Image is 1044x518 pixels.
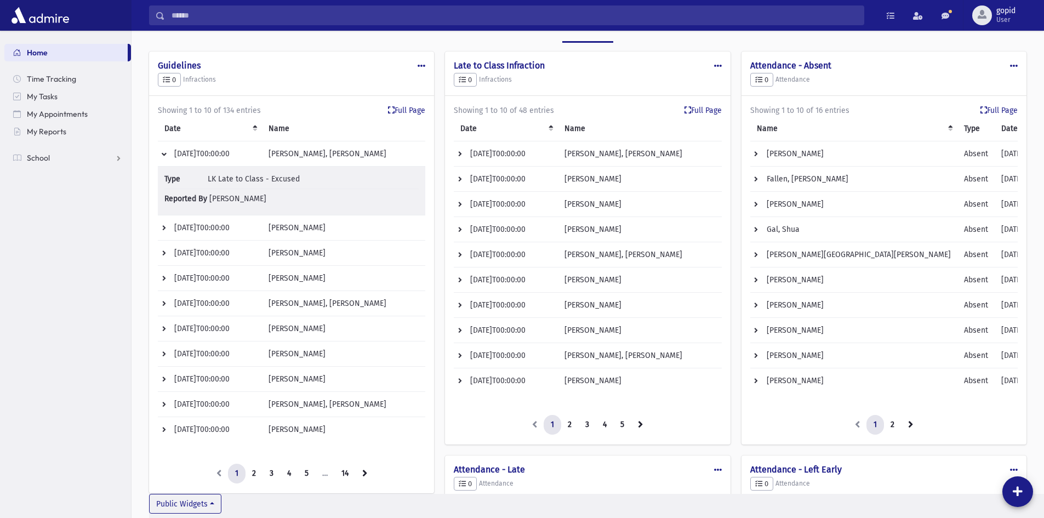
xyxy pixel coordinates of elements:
[158,73,425,87] h5: Infractions
[957,141,995,167] td: Absent
[454,116,558,141] th: Date
[262,241,425,266] td: [PERSON_NAME]
[558,293,721,318] td: [PERSON_NAME]
[558,167,721,192] td: [PERSON_NAME]
[558,192,721,217] td: [PERSON_NAME]
[454,105,721,116] div: Showing 1 to 10 of 48 entries
[883,415,902,435] a: 2
[334,464,356,483] a: 14
[558,267,721,293] td: [PERSON_NAME]
[4,123,131,140] a: My Reports
[27,92,58,101] span: My Tasks
[578,415,596,435] a: 3
[454,242,558,267] td: [DATE]T00:00:00
[209,194,266,203] span: [PERSON_NAME]
[957,217,995,242] td: Absent
[957,343,995,368] td: Absent
[459,480,472,488] span: 0
[866,415,884,435] a: 1
[4,44,128,61] a: Home
[158,141,262,167] td: [DATE]T00:00:00
[262,215,425,241] td: [PERSON_NAME]
[454,477,477,491] button: 0
[298,464,316,483] a: 5
[454,477,721,491] h5: Attendance
[684,105,722,116] a: Full Page
[158,291,262,316] td: [DATE]T00:00:00
[957,318,995,343] td: Absent
[755,76,768,84] span: 0
[996,15,1016,24] span: User
[454,73,477,87] button: 0
[158,367,262,392] td: [DATE]T00:00:00
[158,417,262,442] td: [DATE]T00:00:00
[27,127,66,136] span: My Reports
[262,341,425,367] td: [PERSON_NAME]
[158,316,262,341] td: [DATE]T00:00:00
[558,368,721,394] td: [PERSON_NAME]
[750,242,957,267] td: [PERSON_NAME][GEOGRAPHIC_DATA][PERSON_NAME]
[4,105,131,123] a: My Appointments
[158,266,262,291] td: [DATE]T00:00:00
[165,5,864,25] input: Search
[750,73,1018,87] h5: Attendance
[454,192,558,217] td: [DATE]T00:00:00
[558,217,721,242] td: [PERSON_NAME]
[558,318,721,343] td: [PERSON_NAME]
[454,167,558,192] td: [DATE]T00:00:00
[459,76,472,84] span: 0
[454,318,558,343] td: [DATE]T00:00:00
[750,141,957,167] td: [PERSON_NAME]
[750,60,1018,71] h4: Attendance - Absent
[164,173,206,185] span: Type
[750,293,957,318] td: [PERSON_NAME]
[4,70,131,88] a: Time Tracking
[163,76,176,84] span: 0
[158,341,262,367] td: [DATE]T00:00:00
[208,174,300,184] span: LK Late to Class - Excused
[755,480,768,488] span: 0
[750,116,957,141] th: Name
[158,105,425,116] div: Showing 1 to 10 of 134 entries
[558,116,721,141] th: Name
[262,392,425,417] td: [PERSON_NAME], [PERSON_NAME]
[27,74,76,84] span: Time Tracking
[750,267,957,293] td: [PERSON_NAME]
[158,116,262,141] th: Date
[262,266,425,291] td: [PERSON_NAME]
[957,116,995,141] th: Type
[613,415,631,435] a: 5
[454,73,721,87] h5: Infractions
[454,60,721,71] h4: Late to Class Infraction
[4,88,131,105] a: My Tasks
[263,464,281,483] a: 3
[388,105,425,116] a: Full Page
[262,417,425,442] td: [PERSON_NAME]
[27,48,48,58] span: Home
[579,22,604,31] div: School
[957,267,995,293] td: Absent
[262,367,425,392] td: [PERSON_NAME]
[750,368,957,394] td: [PERSON_NAME]
[750,192,957,217] td: [PERSON_NAME]
[561,415,579,435] a: 2
[454,141,558,167] td: [DATE]T00:00:00
[454,293,558,318] td: [DATE]T00:00:00
[454,368,558,394] td: [DATE]T00:00:00
[980,105,1018,116] a: Full Page
[27,153,50,163] span: School
[158,241,262,266] td: [DATE]T00:00:00
[957,192,995,217] td: Absent
[558,141,721,167] td: [PERSON_NAME], [PERSON_NAME]
[164,193,207,204] span: Reported By
[454,267,558,293] td: [DATE]T00:00:00
[750,105,1018,116] div: Showing 1 to 10 of 16 entries
[750,477,773,491] button: 0
[454,464,721,475] h4: Attendance - Late
[750,73,773,87] button: 0
[957,293,995,318] td: Absent
[750,167,957,192] td: Fallen, [PERSON_NAME]
[27,109,88,119] span: My Appointments
[262,291,425,316] td: [PERSON_NAME], [PERSON_NAME]
[957,242,995,267] td: Absent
